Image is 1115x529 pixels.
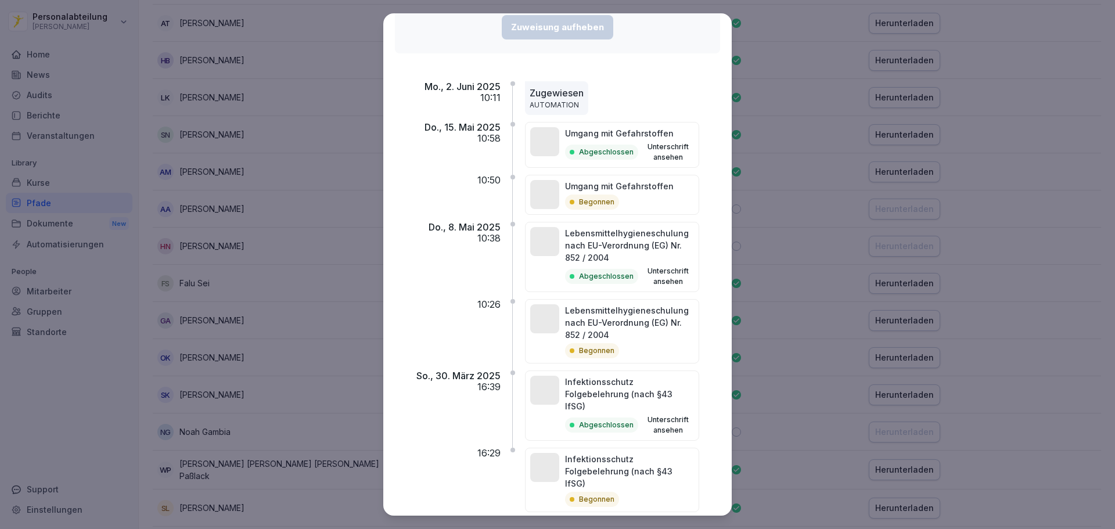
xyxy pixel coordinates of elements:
p: 10:50 [477,175,501,186]
p: Mo., 2. Juni 2025 [425,81,501,92]
p: Begonnen [579,494,614,505]
p: 16:29 [477,448,501,459]
p: 10:11 [480,92,501,103]
p: Do., 8. Mai 2025 [429,222,501,233]
button: Unterschrift ansehen [643,415,694,436]
p: Abgeschlossen [579,420,634,430]
button: Zuweisung aufheben [502,15,613,39]
p: Umgang mit Gefahrstoffen [565,127,694,139]
p: Begonnen [579,197,614,207]
p: Umgang mit Gefahrstoffen [565,180,674,192]
div: Zuweisung aufheben [511,21,604,34]
p: 10:58 [477,133,501,144]
p: Lebensmittelhygieneschulung nach EU-Verordnung (EG) Nr. 852 / 2004 [565,304,694,341]
p: 16:39 [477,382,501,393]
p: Do., 15. Mai 2025 [425,122,501,133]
p: Infektionsschutz Folgebelehrung (nach §43 IfSG) [565,453,694,490]
p: Abgeschlossen [579,271,634,282]
p: So., 30. März 2025 [416,370,501,382]
p: AUTOMATION [530,100,584,110]
p: Infektionsschutz Folgebelehrung (nach §43 IfSG) [565,376,694,412]
p: 10:38 [477,233,501,244]
p: Lebensmittelhygieneschulung nach EU-Verordnung (EG) Nr. 852 / 2004 [565,227,694,264]
p: Zugewiesen [530,86,584,100]
button: Unterschrift ansehen [643,266,694,287]
p: Abgeschlossen [579,147,634,157]
p: 10:26 [477,299,501,310]
button: Unterschrift ansehen [643,142,694,163]
p: Begonnen [579,346,614,356]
